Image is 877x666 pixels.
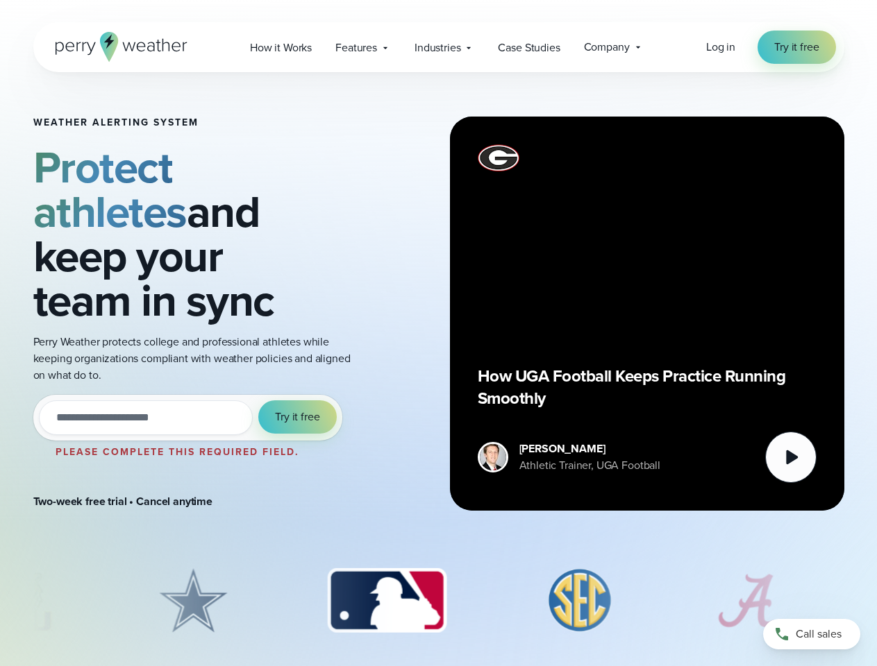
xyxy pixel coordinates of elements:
[527,566,634,635] img: %E2%9C%85-SEC.svg
[33,117,358,128] h1: Weather Alerting System
[498,40,560,56] span: Case Studies
[486,33,571,62] a: Case Studies
[763,619,860,649] a: Call sales
[774,39,819,55] span: Try it free
[758,31,835,64] a: Try it free
[258,400,336,434] button: Try it free
[706,39,735,55] a: Log in
[313,566,460,635] div: 3 of 8
[415,40,460,56] span: Industries
[275,409,319,425] span: Try it free
[519,457,660,474] div: Athletic Trainer, UGA Football
[140,566,247,635] img: %E2%9C%85-Dallas-Cowboys.svg
[238,33,324,62] a: How it Works
[33,334,358,384] p: Perry Weather protects college and professional athletes while keeping organizations compliant wi...
[519,441,660,457] div: [PERSON_NAME]
[701,566,792,635] div: 5 of 8
[478,365,817,409] p: How UGA Football Keeps Practice Running Smoothly
[796,626,842,642] span: Call sales
[33,493,213,509] strong: Two-week free trial • Cancel anytime
[140,566,247,635] div: 2 of 8
[527,566,634,635] div: 4 of 8
[313,566,460,635] img: MLB.svg
[335,40,377,56] span: Features
[33,145,358,323] h2: and keep your team in sync
[33,566,844,642] div: slideshow
[701,566,792,635] img: University-of-Alabama.svg
[56,445,299,459] label: Please complete this required field.
[250,40,312,56] span: How it Works
[584,39,630,55] span: Company
[33,135,187,244] strong: Protect athletes
[706,39,735,55] span: Log in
